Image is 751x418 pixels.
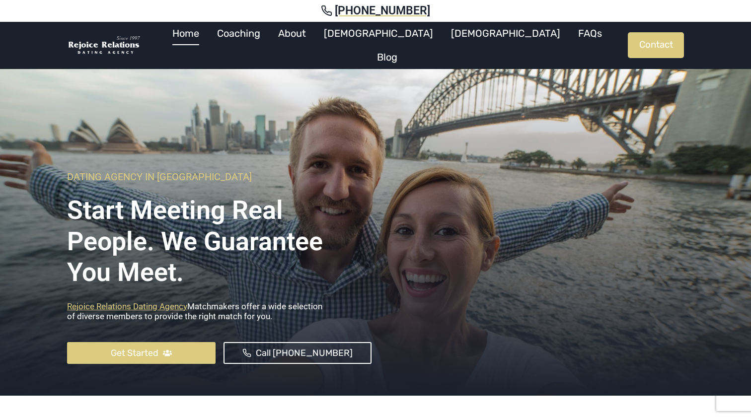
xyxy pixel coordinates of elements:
[442,21,569,45] a: [DEMOGRAPHIC_DATA]
[628,32,684,58] a: Contact
[67,188,372,288] h1: Start Meeting Real People. We Guarantee you meet.
[335,4,430,18] span: [PHONE_NUMBER]
[315,21,442,45] a: [DEMOGRAPHIC_DATA]
[67,35,142,56] img: Rejoice Relations
[569,21,611,45] a: FAQs
[67,301,187,311] a: Rejoice Relations Dating Agency
[111,346,158,360] span: Get Started
[269,21,315,45] a: About
[224,342,372,363] a: Call [PHONE_NUMBER]
[67,171,372,183] h6: Dating Agency In [GEOGRAPHIC_DATA]
[67,301,372,327] p: Matchmakers offer a wide selection of diverse members to provide the right match for you.
[147,21,628,69] nav: Primary Navigation
[368,45,406,69] a: Blog
[12,4,739,18] a: [PHONE_NUMBER]
[208,21,269,45] a: Coaching
[67,342,216,363] a: Get Started
[163,21,208,45] a: Home
[256,346,353,360] span: Call [PHONE_NUMBER]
